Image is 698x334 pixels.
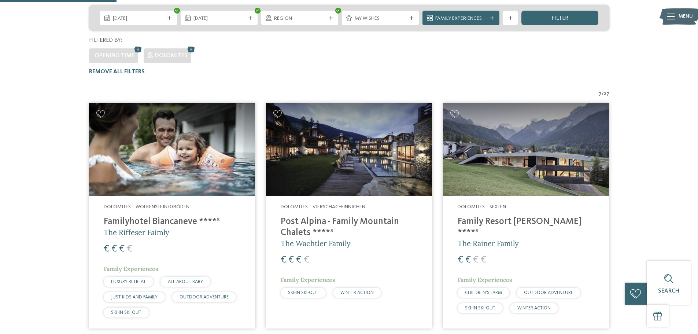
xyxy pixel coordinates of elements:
span: 27 [604,90,609,98]
span: Region [274,15,325,22]
a: Looking for family hotels? Find the best ones here! Dolomites – Sexten Family Resort [PERSON_NAME... [443,103,609,329]
span: € [458,255,463,265]
span: € [288,255,294,265]
span: € [111,244,117,254]
span: € [465,255,471,265]
img: Family Resort Rainer ****ˢ [443,103,609,197]
h4: Family Resort [PERSON_NAME] ****ˢ [458,216,594,238]
span: Family Experiences [435,15,487,22]
span: ALL ABOUT BABY [168,279,203,284]
span: € [281,255,286,265]
span: Opening time [95,53,134,59]
a: Looking for family hotels? Find the best ones here! Dolomites – Vierschach-Innichen Post Alpina -... [266,103,432,329]
h4: Familyhotel Biancaneve ****ˢ [104,216,240,227]
span: CHILDREN’S FARM [465,290,502,295]
span: 7 [599,90,602,98]
span: Search [658,288,679,294]
span: The Riffeser Faimly [104,228,169,237]
span: Dolomites – Sexten [458,204,506,209]
span: The Rainer Family [458,239,519,248]
span: € [127,244,132,254]
span: € [481,255,486,265]
span: [DATE] [193,15,245,22]
img: Post Alpina - Family Mountain Chalets ****ˢ [266,103,432,197]
span: SKI-IN SKI-OUT [288,290,318,295]
span: SKI-IN SKI-OUT [465,306,495,311]
span: WINTER ACTION [340,290,374,295]
span: € [473,255,479,265]
span: Family Experiences [281,276,335,283]
span: OUTDOOR ADVENTURE [524,290,573,295]
span: The Wachtler Family [281,239,351,248]
span: Remove all filters [89,69,145,75]
span: € [304,255,309,265]
span: My wishes [355,15,406,22]
span: [DATE] [113,15,164,22]
span: Filtered by: [89,37,122,43]
span: filter [551,15,568,21]
span: WINTER ACTION [517,306,551,311]
span: Dolomites – Wolkenstein/Gröden [104,204,189,209]
span: / [602,90,604,98]
h4: Post Alpina - Family Mountain Chalets ****ˢ [281,216,417,238]
span: € [119,244,125,254]
span: LUXURY RETREAT [111,279,146,284]
span: OUTDOOR ADVENTURE [180,295,229,300]
a: Looking for family hotels? Find the best ones here! Dolomites – Wolkenstein/Gröden Familyhotel Bi... [89,103,255,329]
span: € [104,244,109,254]
span: Dolomites – Vierschach-Innichen [281,204,365,209]
span: € [296,255,302,265]
img: Looking for family hotels? Find the best ones here! [89,103,255,197]
span: Family Experiences [104,265,158,272]
span: JUST KIDS AND FAMILY [111,295,158,300]
span: Family Experiences [458,276,512,283]
span: SKI-IN SKI-OUT [111,310,141,315]
span: Dolomites [155,53,188,59]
